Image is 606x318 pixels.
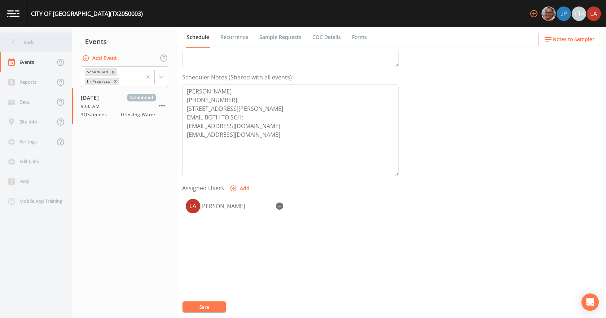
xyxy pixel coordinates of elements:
a: Sample Requests [258,27,302,47]
div: Remove In Progress [111,78,119,85]
label: Assigned Users [182,184,224,192]
div: Mike Franklin [541,6,556,21]
div: Events [72,32,177,51]
textarea: [PERSON_NAME] [PHONE_NUMBER] [STREET_ADDRESS][PERSON_NAME] EMAIL BOTH TO SCH: [EMAIL_ADDRESS][DOM... [182,84,399,176]
span: Scheduled [127,94,156,101]
div: Joshua gere Paul [556,6,571,21]
div: Open Intercom Messenger [581,293,599,311]
a: [DATE]Scheduled9:00 AM3QSamplesDrinking Water [72,88,177,124]
a: Recurrence [219,27,249,47]
button: Save [183,301,226,312]
button: Notes to Sampler [538,33,600,46]
img: logo [7,10,19,17]
span: 3QSamples [81,112,111,118]
img: cf6e799eed601856facf0d2563d1856d [587,6,601,21]
label: Scheduler Notes (Shared with all events) [182,73,292,82]
span: 9:00 AM [81,103,104,110]
div: [PERSON_NAME] [200,202,272,210]
div: In Progress [85,78,111,85]
button: Add Event [81,52,120,65]
span: Drinking Water [121,112,156,118]
div: Scheduled [85,68,109,76]
button: Add [228,182,252,195]
a: COC Details [311,27,342,47]
img: e2d790fa78825a4bb76dcb6ab311d44c [541,6,556,21]
img: cf6e799eed601856facf0d2563d1856d [186,199,200,213]
span: Notes to Sampler [553,35,594,44]
span: [DATE] [81,94,104,101]
div: Remove Scheduled [109,68,117,76]
img: 41241ef155101aa6d92a04480b0d0000 [557,6,571,21]
a: Schedule [186,27,210,48]
div: CITY OF [GEOGRAPHIC_DATA] (TX2050003) [31,9,143,18]
a: Forms [351,27,368,47]
div: +14 [572,6,586,21]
